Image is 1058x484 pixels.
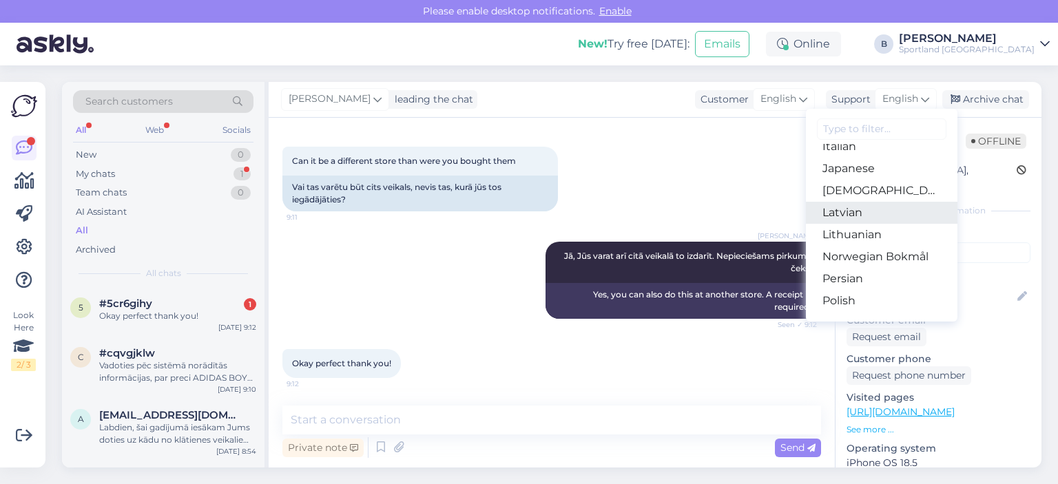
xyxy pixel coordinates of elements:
[695,92,749,107] div: Customer
[231,148,251,162] div: 0
[899,33,1050,55] a: [PERSON_NAME]Sportland [GEOGRAPHIC_DATA]
[806,158,957,180] a: Japanese
[758,231,817,241] span: [PERSON_NAME]
[595,5,636,17] span: Enable
[942,90,1029,109] div: Archive chat
[11,93,37,119] img: Askly Logo
[847,366,971,385] div: Request phone number
[564,251,813,273] span: Jā, Jūs varat arī citā veikalā to izdarīt. Nepieciešams pirkuma čeks.
[874,34,893,54] div: B
[806,224,957,246] a: Lithuanian
[289,92,371,107] span: [PERSON_NAME]
[847,352,1030,366] p: Customer phone
[806,246,957,268] a: Norwegian Bokmål
[282,439,364,457] div: Private note
[806,312,957,334] a: Portuguese
[882,92,918,107] span: English
[231,186,251,200] div: 0
[806,268,957,290] a: Persian
[695,31,749,57] button: Emails
[287,212,338,222] span: 9:11
[578,36,689,52] div: Try free [DATE]:
[218,322,256,333] div: [DATE] 9:12
[76,148,96,162] div: New
[806,202,957,224] a: Latvian
[287,379,338,389] span: 9:12
[79,302,83,313] span: 5
[99,421,256,446] div: Labdien, šai gadījumā iesākam Jums doties uz kādu no klātienes veikaliem, kur konsultants spēs Ju...
[99,409,242,421] span: agnese.1313@inbox.lv
[578,37,608,50] b: New!
[216,446,256,456] div: [DATE] 8:54
[765,319,817,330] span: Seen ✓ 9:12
[966,134,1026,149] span: Offline
[76,186,127,200] div: Team chats
[546,283,821,319] div: Yes, you can also do this at another store. A receipt is required.
[78,414,84,424] span: a
[847,441,1030,456] p: Operating system
[292,156,516,166] span: Can it be a different store than were you bought them
[146,267,181,280] span: All chats
[218,384,256,394] div: [DATE] 9:10
[99,310,256,322] div: Okay perfect thank you!
[806,180,957,202] a: [DEMOGRAPHIC_DATA]
[847,456,1030,470] p: iPhone OS 18.5
[85,94,173,109] span: Search customers
[11,359,36,371] div: 2 / 3
[292,358,391,368] span: Okay perfect thank you!
[73,121,89,139] div: All
[847,390,1030,405] p: Visited pages
[76,224,88,238] div: All
[780,441,816,454] span: Send
[282,176,558,211] div: Vai tas varētu būt cits veikals, nevis tas, kurā jūs tos iegādājāties?
[11,309,36,371] div: Look Here
[389,92,473,107] div: leading the chat
[99,297,152,310] span: #5cr6gihy
[899,33,1035,44] div: [PERSON_NAME]
[760,92,796,107] span: English
[78,352,84,362] span: c
[143,121,167,139] div: Web
[806,136,957,158] a: Italian
[99,359,256,384] div: Vadoties pēc sistēmā norādītās informācijas, par preci ADIDAS BOYS' FITTED TRACKSUIT Jums ir veik...
[220,121,253,139] div: Socials
[847,406,955,418] a: [URL][DOMAIN_NAME]
[817,118,946,140] input: Type to filter...
[847,423,1030,436] p: See more ...
[806,290,957,312] a: Polish
[99,347,155,359] span: #cqvgjklw
[76,167,115,181] div: My chats
[766,32,841,56] div: Online
[826,92,871,107] div: Support
[899,44,1035,55] div: Sportland [GEOGRAPHIC_DATA]
[76,205,127,219] div: AI Assistant
[244,298,256,311] div: 1
[234,167,251,181] div: 1
[76,243,116,257] div: Archived
[847,328,926,346] div: Request email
